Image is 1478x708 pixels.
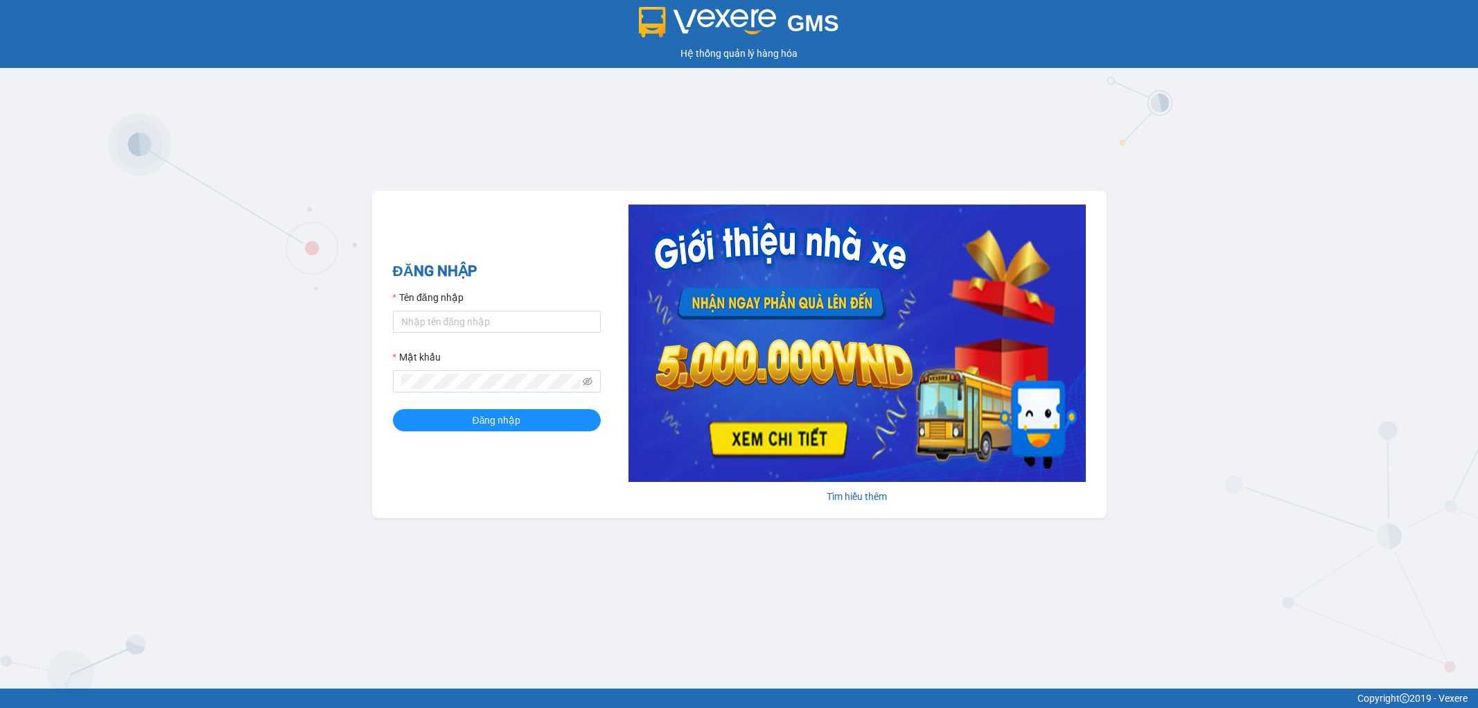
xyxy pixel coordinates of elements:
[393,349,441,365] label: Mật khẩu
[1400,693,1409,703] span: copyright
[3,46,1475,61] div: Hệ thống quản lý hàng hóa
[628,489,1086,504] div: Tìm hiểu thêm
[639,21,839,32] a: GMS
[473,413,521,428] span: Đăng nhập
[393,260,601,283] h2: ĐĂNG NHẬP
[787,10,839,36] span: GMS
[583,377,592,386] span: eye-invisible
[393,311,601,333] input: Tên đăng nhập
[393,409,601,431] button: Đăng nhập
[10,691,1468,706] div: Copyright 2019 - Vexere
[628,205,1086,482] img: banner-0
[401,374,580,389] input: Mật khẩu
[393,290,464,305] label: Tên đăng nhập
[639,7,776,37] img: logo 2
